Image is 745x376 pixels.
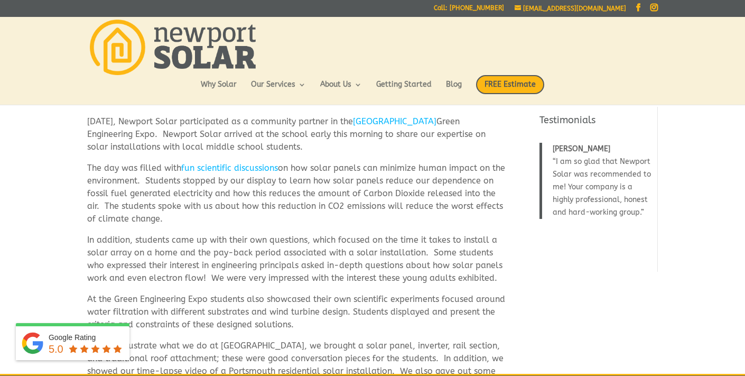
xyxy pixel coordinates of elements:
a: [GEOGRAPHIC_DATA] [353,116,436,126]
a: Why Solar [201,81,237,99]
blockquote: I am so glad that Newport Solar was recommended to me! Your company is a highly professional, hon... [539,143,651,219]
a: Call: [PHONE_NUMBER] [434,5,504,16]
span: [PERSON_NAME] [553,144,610,153]
a: Blog [446,81,462,99]
a: fun scientific discussions [181,163,278,173]
a: [EMAIL_ADDRESS][DOMAIN_NAME] [515,5,626,12]
a: Getting Started [376,81,432,99]
p: [DATE], Newport Solar participated as a community partner in the Green Engineering Expo. Newport ... [87,115,507,162]
p: In addition, students came up with their own questions, which focused on the time it takes to ins... [87,234,507,293]
a: About Us [320,81,362,99]
div: Google Rating [49,332,124,343]
h4: Testimonials [539,114,651,132]
a: Our Services [251,81,306,99]
img: Newport Solar | Solar Energy Optimized. [90,20,256,75]
p: At the Green Engineering Expo students also showcased their own scientific experiments focused ar... [87,293,507,340]
p: The day was filled with on how solar panels can minimize human impact on the environment. Student... [87,162,507,234]
a: FREE Estimate [476,75,544,105]
span: FREE Estimate [476,75,544,94]
span: 5.0 [49,343,63,355]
